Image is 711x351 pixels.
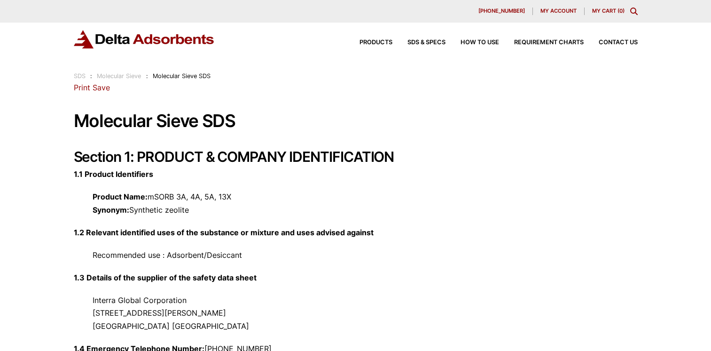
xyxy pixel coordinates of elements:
p: Recommended use : Adsorbent/Desiccant [74,249,638,262]
strong: 1.1 Product Identifiers [74,169,153,179]
strong: 1.3 Details of the supplier of the safety data sheet [74,273,257,282]
a: Products [344,40,392,46]
p: Interra Global Corporation [STREET_ADDRESS][PERSON_NAME] [GEOGRAPHIC_DATA] [GEOGRAPHIC_DATA] [74,294,638,333]
span: Contact Us [599,40,638,46]
strong: Synonym: [93,205,129,215]
span: Molecular Sieve SDS [153,72,211,80]
h1: Molecular Sieve SDS [74,112,638,131]
div: Toggle Modal Content [630,8,638,15]
span: SDS & SPECS [407,40,445,46]
span: Requirement Charts [514,40,584,46]
a: SDS [74,72,86,80]
a: My account [533,8,585,15]
p: mSORB 3A, 4A, 5A, 13X Synthetic zeolite [74,191,638,216]
span: [PHONE_NUMBER] [478,8,525,14]
a: Save [93,83,110,92]
h2: Section 1: PRODUCT & COMPANY IDENTIFICATION [74,148,638,165]
img: Delta Adsorbents [74,30,215,48]
span: My account [540,8,577,14]
a: Molecular Sieve [97,72,141,80]
a: [PHONE_NUMBER] [471,8,533,15]
a: Requirement Charts [499,40,584,46]
a: Contact Us [584,40,638,46]
a: SDS & SPECS [392,40,445,46]
a: How to Use [445,40,499,46]
strong: 1.2 Relevant identified uses of the substance or mixture and uses advised against [74,228,374,237]
span: : [90,72,92,80]
strong: Product Name: [93,192,148,201]
a: Print [74,83,90,92]
span: Products [359,40,392,46]
a: My Cart (0) [592,8,625,14]
span: How to Use [461,40,499,46]
span: 0 [619,8,623,14]
span: : [146,72,148,80]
